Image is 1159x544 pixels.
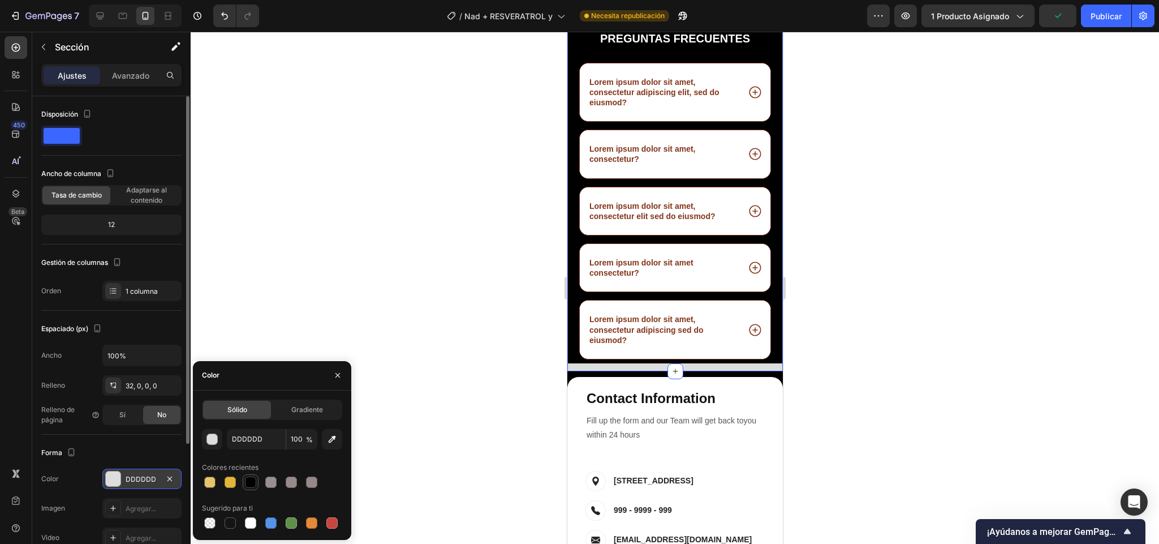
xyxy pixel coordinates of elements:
[227,405,247,414] font: Sólido
[459,11,462,21] font: /
[22,45,170,76] p: Lorem ipsum dolor sit amet, consectetur adipiscing elit, sed do eiusmod?
[5,5,84,27] button: 7
[103,345,181,366] input: Auto
[11,208,24,216] font: Beta
[126,287,158,295] font: 1 columna
[51,191,102,199] font: Tasa de cambio
[931,11,1009,21] font: 1 producto asignado
[18,439,38,460] img: Alt Image
[41,448,62,457] font: Forma
[46,502,184,514] p: [EMAIL_ADDRESS][DOMAIN_NAME]
[202,371,219,379] font: Color
[306,435,313,444] font: %
[41,381,65,389] font: Relleno
[22,226,170,246] p: Lorem ipsum dolor sit amet consectetur?
[41,504,65,512] font: Imagen
[1121,489,1148,516] div: Abrir Intercom Messenger
[227,429,286,449] input: Por ejemplo: FFFFFF
[1091,11,1122,21] font: Publicar
[41,405,75,424] font: Relleno de página
[987,526,1121,537] font: ¡Ayúdanos a mejorar GemPages!
[18,498,38,519] img: Alt Image
[22,112,170,132] p: Lorem ipsum dolor sit amet, consectetur?
[213,5,259,27] div: Deshacer/Rehacer
[591,11,665,20] font: Necesita republicación
[921,5,1035,27] button: 1 producto asignado
[119,410,126,419] font: Sí
[41,533,59,542] font: Video
[41,324,88,333] font: Espaciado (px)
[126,186,167,204] font: Adaptarse al contenido
[46,443,126,455] p: [STREET_ADDRESS]
[41,110,78,118] font: Disposición
[74,10,79,22] font: 7
[126,475,156,483] font: DDDDDD
[41,258,108,267] font: Gestión de columnas
[41,474,59,483] font: Color
[464,11,553,21] font: Nad + RESVERATROL y
[22,169,170,190] p: Lorem ipsum dolor sit amet, consectetur elit sed do eiusmod?
[58,71,87,80] font: Ajustes
[108,220,115,229] font: 12
[46,473,105,485] p: 999 - 9999 - 999
[126,534,156,542] font: Agregar...
[41,286,61,295] font: Orden
[567,32,783,544] iframe: Área de diseño
[1081,5,1131,27] button: Publicar
[112,71,149,80] font: Avanzado
[18,469,38,489] img: Alt Image
[55,41,89,53] font: Sección
[202,463,258,472] font: Colores recientes
[22,282,170,314] p: Lorem ipsum dolor sit amet, consectetur adipiscing sed do eiusmod?
[987,525,1134,538] button: Mostrar encuesta - ¡Ayúdanos a mejorar GemPages!
[55,40,148,54] p: Sección
[126,382,157,390] font: 32, 0, 0, 0
[13,121,25,129] font: 450
[202,504,253,512] font: Sugerido para ti
[291,405,323,414] font: Gradiente
[41,169,101,178] font: Ancho de columna
[987,526,1121,537] span: Help us improve GemPages!
[157,410,166,419] font: No
[19,358,196,375] p: Contact Information
[19,382,196,410] p: Fill up the form and our Team will get back toyou within 24 hours
[41,351,62,359] font: Ancho
[126,504,156,513] font: Agregar...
